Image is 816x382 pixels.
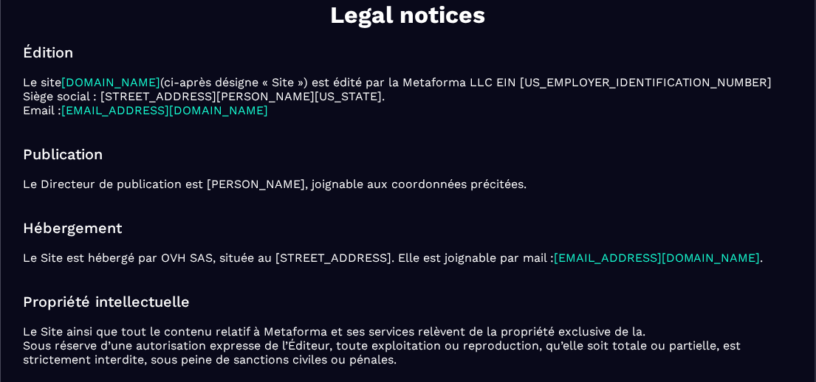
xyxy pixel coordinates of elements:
[23,75,793,117] p: Le site (ci-après désigne « Site ») est édité par la Metaforma LLC EIN [US_EMPLOYER_IDENTIFICATIO...
[61,103,268,117] a: [EMAIL_ADDRESS][DOMAIN_NAME]
[23,219,793,237] h2: Hébergement
[23,324,793,367] p: Le Site ainsi que tout le contenu relatif à Metaforma et ses services relèvent de la propriété ex...
[23,145,793,163] h2: Publication
[61,75,160,89] a: [DOMAIN_NAME]
[23,177,793,191] p: Le Directeur de publication est [PERSON_NAME], joignable aux coordonnées précitées.
[554,251,761,265] a: [EMAIL_ADDRESS][DOMAIN_NAME]
[23,293,793,310] h2: Propriété intellectuelle
[23,251,793,265] p: Le Site est hébergé par OVH SAS, située au [STREET_ADDRESS]. Elle est joignable par mail : .
[23,44,793,61] h2: Édition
